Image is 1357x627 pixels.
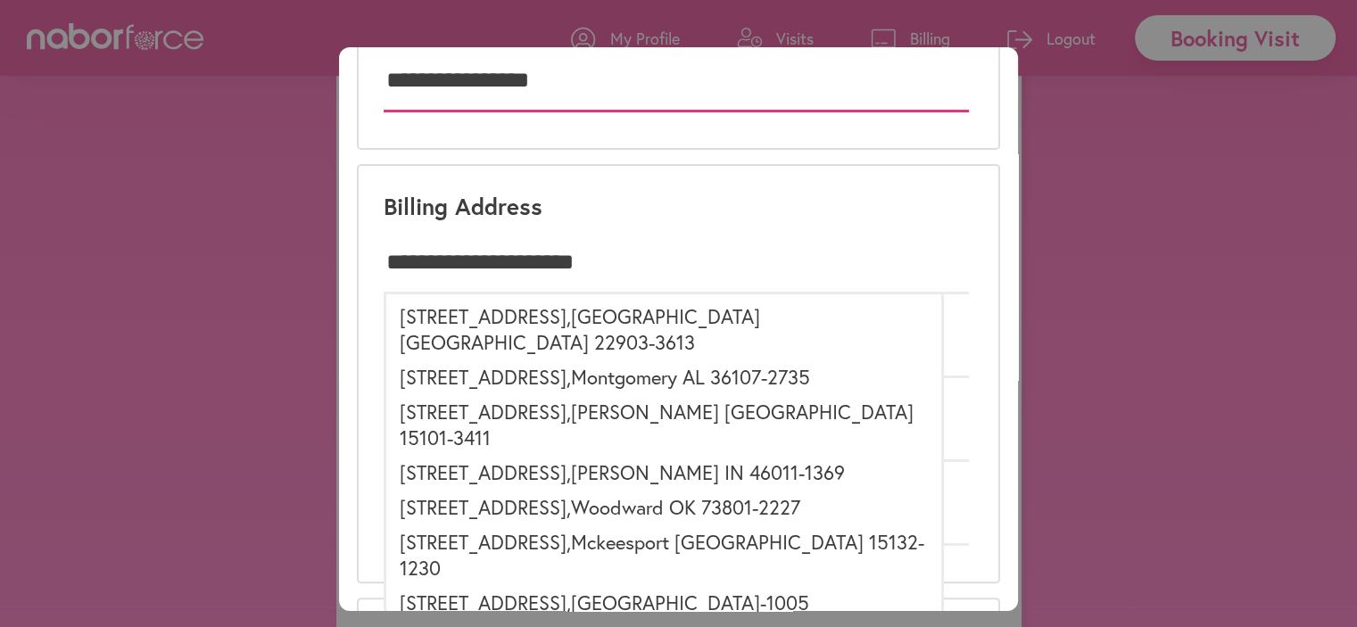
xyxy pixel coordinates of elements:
[384,191,542,221] p: Billing Address
[384,359,943,394] li: [STREET_ADDRESS] , Montgomery AL 36107-2735
[384,394,943,455] li: [STREET_ADDRESS] , [PERSON_NAME] [GEOGRAPHIC_DATA] 15101-3411
[384,585,943,620] li: [STREET_ADDRESS] , [GEOGRAPHIC_DATA]-1005
[384,294,943,359] li: [STREET_ADDRESS] , [GEOGRAPHIC_DATA] [GEOGRAPHIC_DATA] 22903-3613
[384,455,943,490] li: [STREET_ADDRESS] , [PERSON_NAME] IN 46011-1369
[384,524,943,585] li: [STREET_ADDRESS] , Mckeesport [GEOGRAPHIC_DATA] 15132-1230
[384,490,943,524] li: [STREET_ADDRESS] , Woodward OK 73801-2227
